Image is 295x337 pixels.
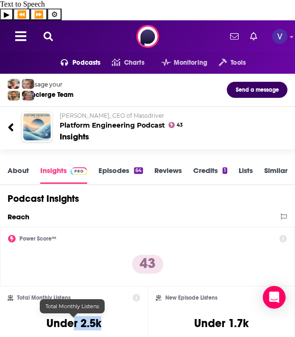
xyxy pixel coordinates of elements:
[60,131,89,142] div: Insights
[19,235,56,242] h2: Power Score™
[134,167,143,174] div: 64
[46,316,101,330] h3: Under 2.5k
[226,28,242,44] a: Show notifications dropdown
[8,166,29,184] a: About
[47,9,62,20] button: Settings
[40,166,87,184] a: InsightsPodchaser Pro
[231,56,246,69] span: Tools
[124,56,144,69] span: Charts
[207,55,246,70] button: open menu
[177,123,183,127] span: 43
[194,316,249,330] h3: Under 1.7k
[8,212,29,221] h2: Reach
[174,56,207,69] span: Monitoring
[227,82,287,98] button: Send a message
[154,166,182,184] a: Reviews
[17,294,71,301] h2: Total Monthly Listens
[223,167,227,174] div: 1
[98,166,143,184] a: Episodes64
[60,112,273,130] h2: Platform Engineering Podcast
[8,193,79,205] h1: Podcast Insights
[8,79,20,89] img: Sydney Profile
[23,81,73,88] div: Message your
[30,9,47,20] button: Forward
[22,79,34,89] img: Jules Profile
[8,91,20,101] img: Jon Profile
[72,56,100,69] span: Podcasts
[22,91,34,101] img: Barbara Profile
[264,166,287,184] a: Similar
[45,303,99,310] span: Total Monthly Listens
[13,9,30,20] button: Previous
[132,255,163,274] p: 43
[71,167,87,175] img: Podchaser Pro
[23,113,51,140] img: Platform Engineering Podcast
[246,28,261,44] a: Show notifications dropdown
[239,166,253,184] a: Lists
[193,166,227,184] a: Credits1
[23,91,73,99] div: Concierge Team
[60,112,164,119] span: [PERSON_NAME], CEO of Massdriver
[272,29,287,44] img: User Profile
[165,294,217,301] h2: New Episode Listens
[150,55,207,70] button: open menu
[100,55,144,70] a: Charts
[272,29,287,44] a: Logged in as victoria.wilson
[49,55,101,70] button: open menu
[263,286,286,309] div: Open Intercom Messenger
[136,25,159,48] img: Podchaser - Follow, Share and Rate Podcasts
